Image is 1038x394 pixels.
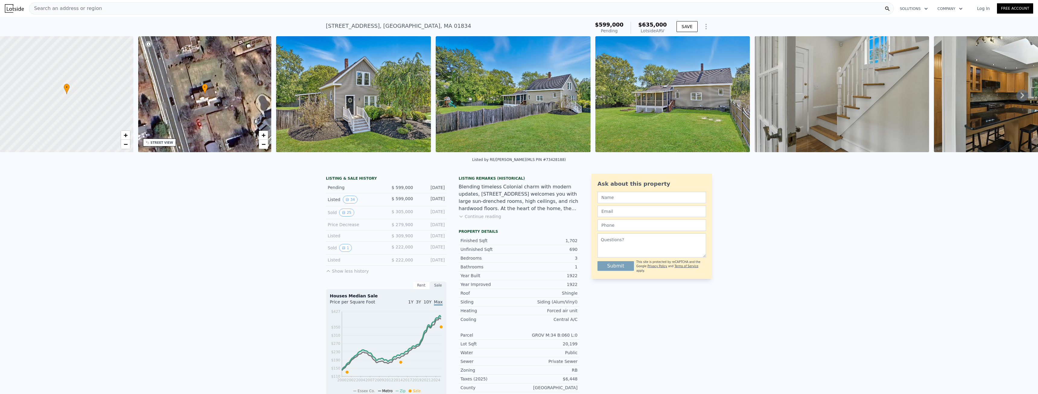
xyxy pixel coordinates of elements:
div: Private Sewer [519,358,578,364]
span: + [262,131,266,139]
div: LISTING & SALE HISTORY [326,176,447,182]
span: 1Y [408,300,413,304]
div: Bedrooms [460,255,519,261]
div: 1922 [519,273,578,279]
div: Zoning [460,367,519,373]
div: Price Decrease [328,222,381,228]
span: + [123,131,127,139]
span: • [202,85,208,90]
div: Heating [460,308,519,314]
div: Pending [595,28,624,34]
tspan: $427 [331,309,340,314]
a: Terms of Service [674,264,698,268]
div: • [202,84,208,94]
div: Siding (Alum/Vinyl) [519,299,578,305]
tspan: $310 [331,333,340,338]
a: Zoom in [259,131,268,140]
a: Zoom out [259,140,268,149]
div: Lot Sqft [460,341,519,347]
span: $ 309,900 [392,233,413,238]
span: Search an address or region [29,5,102,12]
div: Blending timeless Colonial charm with modern updates, [STREET_ADDRESS] welcomes you with large su... [459,183,579,212]
button: View historical data [343,196,358,203]
div: 1,702 [519,238,578,244]
div: Listing Remarks (Historical) [459,176,579,181]
div: Lotside ARV [638,28,667,34]
a: Free Account [997,3,1033,14]
span: $ 222,000 [392,258,413,262]
div: [DATE] [418,196,445,203]
div: Sold [328,209,381,216]
div: Ask about this property [597,180,706,188]
button: Continue reading [459,213,501,219]
tspan: 2024 [431,378,441,382]
span: − [262,140,266,148]
div: Unfinished Sqft [460,246,519,252]
img: Sale: 167711542 Parcel: 42308555 [595,36,750,152]
div: Listed [328,257,381,263]
tspan: $190 [331,358,340,362]
div: [DATE] [418,257,445,263]
a: Privacy Policy [648,264,667,268]
a: Log In [970,5,997,11]
div: Year Improved [460,281,519,287]
div: Public [519,350,578,356]
span: $ 599,000 [392,185,413,190]
div: 1 [519,264,578,270]
div: 20,199 [519,341,578,347]
span: $ 279,900 [392,222,413,227]
span: Zip [400,389,406,393]
tspan: 2017 [403,378,412,382]
button: Show less history [326,266,369,274]
button: View historical data [339,209,354,216]
tspan: $150 [331,366,340,370]
div: 1922 [519,281,578,287]
div: Parcel [460,332,519,338]
div: Shingle [519,290,578,296]
div: Price per Square Foot [330,299,386,309]
div: 690 [519,246,578,252]
div: $6,448 [519,376,578,382]
div: Water [460,350,519,356]
div: Forced air unit [519,308,578,314]
span: Essex Co. [358,389,375,393]
button: Company [933,3,967,14]
span: − [123,140,127,148]
div: Year Built [460,273,519,279]
div: STREET VIEW [151,140,173,145]
div: [DATE] [418,222,445,228]
tspan: 2004 [356,378,365,382]
img: Sale: 167711542 Parcel: 42308555 [276,36,431,152]
button: Submit [597,261,634,271]
span: $ 599,000 [392,196,413,201]
img: Lotside [5,4,24,13]
button: SAVE [677,21,698,32]
button: View historical data [339,244,352,252]
button: Show Options [700,21,712,33]
div: Roof [460,290,519,296]
div: [STREET_ADDRESS] , [GEOGRAPHIC_DATA] , MA 01834 [326,22,471,30]
div: Bathrooms [460,264,519,270]
tspan: 2014 [393,378,403,382]
div: Listed by RE/[PERSON_NAME] (MLS PIN #73428188) [472,158,566,162]
a: Zoom in [121,131,130,140]
tspan: 2002 [347,378,356,382]
div: Houses Median Sale [330,293,443,299]
div: 3 [519,255,578,261]
span: $599,000 [595,21,624,28]
tspan: 2009 [375,378,384,382]
input: Email [597,206,706,217]
div: Finished Sqft [460,238,519,244]
img: Sale: 167711542 Parcel: 42308555 [436,36,591,152]
tspan: 2012 [384,378,393,382]
div: Sale [430,281,447,289]
span: Sale [413,389,421,393]
button: Solutions [895,3,933,14]
img: Sale: 167711542 Parcel: 42308555 [755,36,929,152]
div: Sewer [460,358,519,364]
div: [DATE] [418,184,445,191]
a: Zoom out [121,140,130,149]
div: [DATE] [418,209,445,216]
div: Sold [328,244,381,252]
div: RB [519,367,578,373]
